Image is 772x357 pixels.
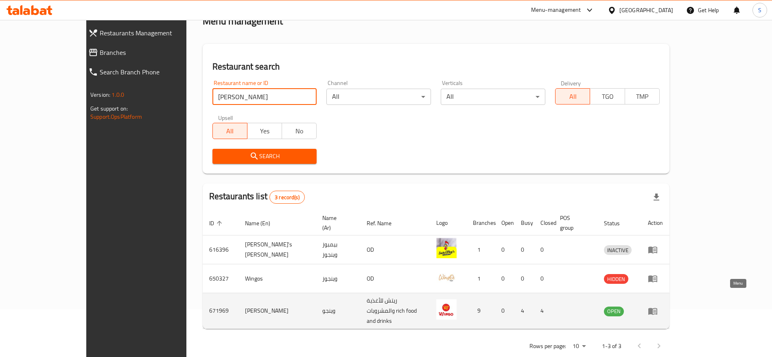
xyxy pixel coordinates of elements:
div: All [441,89,545,105]
span: All [559,91,587,102]
button: No [282,123,317,139]
span: Yes [251,125,279,137]
td: 0 [495,235,514,264]
th: Open [495,211,514,235]
a: Search Branch Phone [82,62,215,82]
td: 0 [514,235,534,264]
div: Menu [648,245,663,255]
td: 0 [534,235,553,264]
td: OD [360,264,430,293]
span: Name (Ar) [322,213,350,233]
td: 0 [534,264,553,293]
div: Total records count [269,191,305,204]
a: Branches [82,43,215,62]
h2: Restaurant search [212,61,660,73]
span: Status [604,218,630,228]
span: INACTIVE [604,246,632,255]
div: HIDDEN [604,274,628,284]
span: All [216,125,244,137]
button: All [555,88,590,104]
div: All [326,89,431,105]
div: OPEN [604,307,624,316]
span: Name (En) [245,218,281,228]
button: Yes [247,123,282,139]
span: Search Branch Phone [100,67,209,77]
th: Branches [466,211,495,235]
td: 1 [466,264,495,293]
td: 4 [534,293,553,329]
div: INACTIVE [604,245,632,255]
span: TGO [593,91,621,102]
td: 4 [514,293,534,329]
h2: Menu management [203,15,283,28]
td: 0 [514,264,534,293]
div: Export file [647,187,666,207]
div: Menu-management [531,5,581,15]
td: [PERSON_NAME] [238,293,316,329]
div: Rows per page: [569,340,589,353]
span: 1.0.0 [112,89,124,100]
td: ريتش للأغذية والمشروبات rich food and drinks [360,293,430,329]
td: 616396 [203,235,238,264]
td: 0 [495,293,514,329]
button: TGO [590,88,625,104]
a: Restaurants Management [82,23,215,43]
img: Wingo [436,299,457,320]
img: Bimbo's Wingo's [436,238,457,258]
span: POS group [560,213,588,233]
td: OD [360,235,430,264]
span: No [285,125,313,137]
th: Busy [514,211,534,235]
a: Support.OpsPlatform [90,111,142,122]
td: وينجوز [316,264,360,293]
button: TMP [625,88,660,104]
table: enhanced table [203,211,669,329]
span: Ref. Name [367,218,402,228]
label: Upsell [218,115,233,120]
td: وينجو [316,293,360,329]
p: Rows per page: [529,341,566,351]
span: TMP [628,91,656,102]
span: Restaurants Management [100,28,209,38]
td: بيمبوز وينجوز [316,235,360,264]
td: 9 [466,293,495,329]
span: Get support on: [90,103,128,114]
span: Search [219,151,311,161]
button: Search [212,149,317,164]
th: Action [641,211,669,235]
span: ID [209,218,225,228]
p: 1-3 of 3 [602,341,621,351]
label: Delivery [561,80,581,86]
div: Menu [648,274,663,283]
img: Wingos [436,267,457,287]
button: All [212,123,247,139]
span: HIDDEN [604,274,628,284]
span: S [758,6,761,15]
td: 0 [495,264,514,293]
span: Branches [100,48,209,57]
input: Search for restaurant name or ID.. [212,89,317,105]
th: Logo [430,211,466,235]
span: Version: [90,89,110,100]
span: OPEN [604,307,624,316]
span: 3 record(s) [270,194,304,201]
div: [GEOGRAPHIC_DATA] [619,6,673,15]
td: 671969 [203,293,238,329]
th: Closed [534,211,553,235]
h2: Restaurants list [209,190,305,204]
td: 1 [466,235,495,264]
td: Wingos [238,264,316,293]
td: 650327 [203,264,238,293]
td: [PERSON_NAME]'s [PERSON_NAME] [238,235,316,264]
